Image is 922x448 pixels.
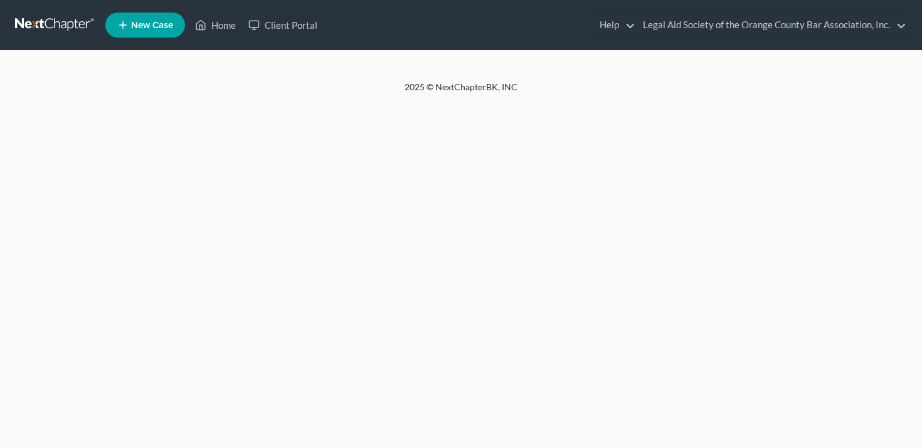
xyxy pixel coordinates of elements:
[189,14,242,36] a: Home
[637,14,906,36] a: Legal Aid Society of the Orange County Bar Association, Inc.
[105,13,185,38] new-legal-case-button: New Case
[242,14,324,36] a: Client Portal
[593,14,635,36] a: Help
[103,81,819,103] div: 2025 © NextChapterBK, INC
